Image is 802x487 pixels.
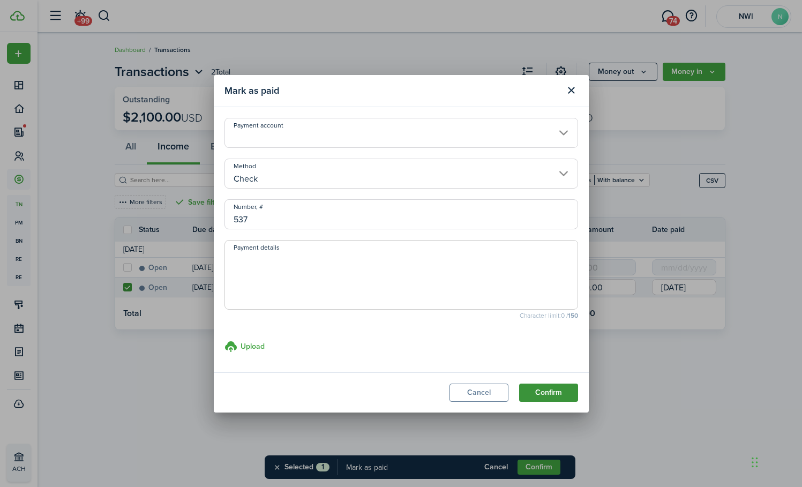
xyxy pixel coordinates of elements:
small: Character limit: 0 / [224,312,578,319]
button: Confirm [519,384,578,402]
modal-title: Mark as paid [224,80,560,101]
button: Cancel [449,384,508,402]
button: Close modal [563,81,581,100]
b: 150 [568,311,578,320]
div: Drag [752,446,758,478]
h3: Upload [241,341,265,352]
iframe: Chat Widget [748,436,802,487]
